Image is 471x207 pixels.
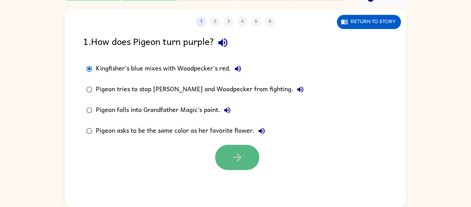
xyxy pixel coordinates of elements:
[255,124,269,138] button: Pigeon asks to be the same color as her favorite flower.
[337,15,401,29] button: Return to story
[96,103,234,117] div: Pigeon falls into Grandfather Magic's paint.
[196,17,206,27] button: 1
[83,34,388,51] div: 1 . How does Pigeon turn purple?
[231,62,245,76] button: Kingfisher’s blue mixes with Woodpecker’s red.
[96,83,307,96] div: Pigeon tries to stop [PERSON_NAME] and Woodpecker from fighting.
[220,103,234,117] button: Pigeon falls into Grandfather Magic's paint.
[96,124,269,138] div: Pigeon asks to be the same color as her favorite flower.
[293,83,307,96] button: Pigeon tries to stop [PERSON_NAME] and Woodpecker from fighting.
[96,62,245,76] div: Kingfisher’s blue mixes with Woodpecker’s red.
